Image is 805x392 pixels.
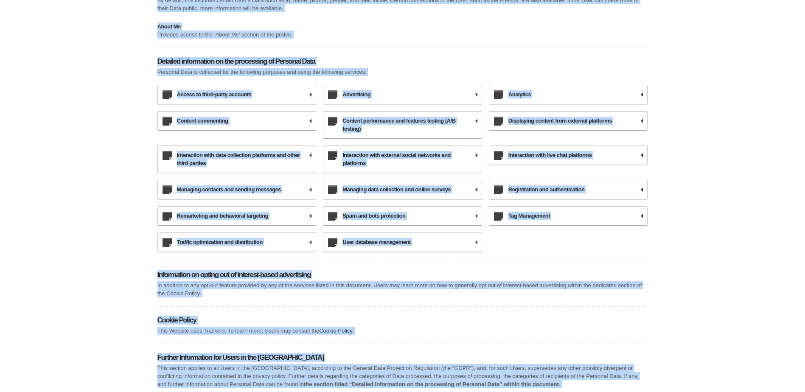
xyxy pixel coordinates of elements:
summary: Access to third-party accounts [158,85,316,104]
summary: Content performance and features testing (A/B testing) [323,112,482,138]
summary: Remarketing and behavioral targeting [158,207,316,225]
strong: the section titled “Detailed information on the processing of Personal Data” within this document [304,381,559,387]
summary: Advertising [323,85,482,104]
summary: Tag Management [489,207,648,225]
summary: Displaying content from external platforms [489,112,648,130]
h2: Cookie Policy [157,307,648,325]
summary: Registration and authentication [489,180,648,199]
p: This section applies to all Users in the [GEOGRAPHIC_DATA], according to the General Data Protect... [157,362,648,388]
summary: Traffic optimization and distribution [158,233,316,252]
p: In addition to any opt-out feature provided by any of the services listed in this document, Users... [157,279,648,297]
p: Personal Data is collected for the following purposes and using the following services: [157,66,648,76]
summary: Interaction with live chat platforms [489,146,648,165]
summary: Content commenting [158,112,316,130]
p: This Website uses Trackers. To learn more, Users may consult the . [157,325,648,335]
summary: Managing contacts and sending messages [158,180,316,199]
h2: Detailed information on the processing of Personal Data [157,48,648,66]
a: Cookie Policy [319,328,352,334]
h2: Further Information for Users in the [GEOGRAPHIC_DATA] [157,344,648,362]
iframe: Chat Widget [763,351,805,392]
h3: About Me [157,12,648,31]
p: Provides access to the 'About Me' section of the profile. [157,31,648,39]
summary: Interaction with data collection platforms and other third parties [158,146,316,173]
h2: Information on opting out of interest-based advertising [157,261,648,279]
summary: Interaction with external social networks and platforms [323,146,482,173]
summary: Managing data collection and online surveys [323,180,482,199]
summary: Spam and bots protection [323,207,482,225]
summary: Analytics [489,85,648,104]
summary: User database management [323,233,482,252]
